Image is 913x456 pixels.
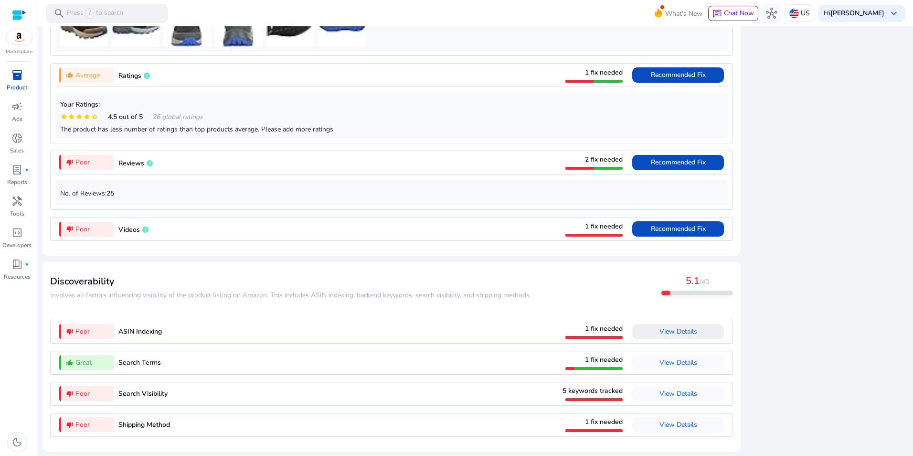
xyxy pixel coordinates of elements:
[6,48,32,55] p: Marketplace
[6,30,32,44] img: amazon.svg
[632,155,724,170] button: Recommended Fix
[659,327,697,336] span: View Details
[766,8,777,19] span: hub
[585,324,623,333] span: 1 fix needed
[7,178,27,186] p: Reports
[4,272,31,281] p: Resources
[712,9,722,19] span: chat
[75,326,90,337] span: Poor
[659,420,697,429] span: View Details
[801,5,810,22] p: US
[11,436,23,448] span: dark_mode
[152,112,203,122] span: 26 global ratings
[585,155,623,164] span: 2 fix needed
[118,420,170,429] span: Shipping Method
[67,8,123,19] p: Press to search
[659,389,697,398] span: View Details
[585,417,623,426] span: 1 fix needed
[789,9,799,18] img: us.svg
[585,68,623,77] span: 1 fix needed
[25,262,29,266] span: fiber_manual_record
[632,67,724,83] button: Recommended Fix
[75,389,90,399] span: Poor
[585,355,623,364] span: 1 fix needed
[66,328,74,336] mat-icon: thumb_down_alt
[762,4,781,23] button: hub
[50,291,531,300] span: ​​Involves all factors influencing visibility of the product listing on Amazon. This includes ASI...
[66,390,74,398] mat-icon: thumb_down_alt
[75,358,92,368] span: Great
[824,10,884,17] p: Hi
[7,83,27,92] p: Product
[118,327,162,336] span: ASIN Indexing
[108,112,143,122] span: 4.5 out of 5
[75,420,90,430] span: Poor
[585,222,623,231] span: 1 fix needed
[632,324,724,339] button: View Details
[60,113,68,120] mat-icon: star
[118,159,144,168] span: Reviews
[12,115,22,123] p: Ads
[11,132,23,144] span: donut_small
[60,188,723,198] p: No. of Reviews:
[66,225,74,233] mat-icon: thumb_down_alt
[75,113,83,120] mat-icon: star
[118,225,140,234] span: Videos
[60,124,723,134] div: The product has less number of ratings than top products average. Please add more ratings
[75,70,100,80] span: Average
[708,6,758,21] button: chatChat Now
[50,276,531,287] h3: Discoverability
[11,227,23,239] span: code_blocks
[11,259,23,270] span: book_4
[632,386,724,402] button: View Details
[830,9,884,18] b: [PERSON_NAME]
[66,159,74,166] mat-icon: thumb_down_alt
[11,164,23,175] span: lab_profile
[11,195,23,207] span: handyman
[85,8,94,19] span: /
[724,9,754,18] span: Chat Now
[632,355,724,370] button: View Details
[10,146,24,155] p: Sales
[700,277,709,286] span: /40
[11,101,23,112] span: campaign
[118,389,168,398] span: Search Visibility
[651,224,706,233] span: Recommended Fix
[632,417,724,433] button: View Details
[665,5,702,22] span: What's New
[66,421,74,429] mat-icon: thumb_down_alt
[75,157,90,167] span: Poor
[118,358,161,367] span: Search Terms
[66,71,74,79] mat-icon: thumb_up_alt
[659,358,697,367] span: View Details
[118,71,141,80] span: Ratings
[106,189,114,198] b: 25
[563,386,623,395] span: 5 keywords tracked
[60,101,723,109] h5: Your Ratings:
[53,8,65,19] span: search
[2,241,32,250] p: Developers
[651,158,706,167] span: Recommended Fix
[25,168,29,172] span: fiber_manual_record
[888,8,900,19] span: keyboard_arrow_down
[83,113,91,120] mat-icon: star
[632,221,724,237] button: Recommended Fix
[66,359,74,367] mat-icon: thumb_up_alt
[686,274,700,287] span: 5.1
[75,224,90,234] span: Poor
[651,70,706,79] span: Recommended Fix
[11,69,23,81] span: inventory_2
[91,113,98,120] mat-icon: star_half
[68,113,75,120] mat-icon: star
[10,209,24,218] p: Tools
